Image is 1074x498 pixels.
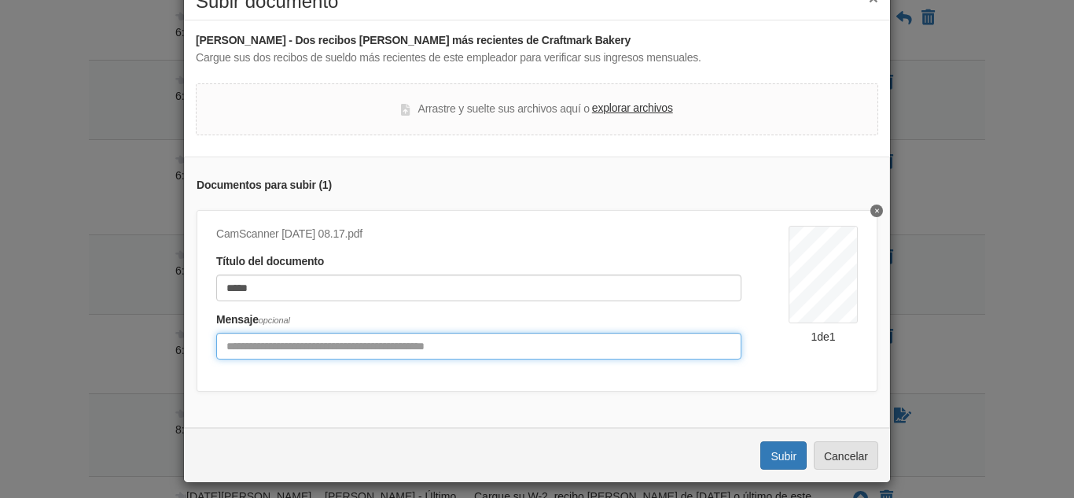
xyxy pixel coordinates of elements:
font: ) [328,179,331,191]
font: Cancelar [824,450,868,463]
font: opcional [259,315,290,325]
font: 1 [829,330,836,343]
font: Título del documento [216,255,324,267]
button: Delete craft [870,205,883,217]
font: Documentos para subir ( [197,179,322,191]
input: Incluya cualquier comentario sobre este documento. [216,333,741,360]
font: [PERSON_NAME] - Dos recibos [PERSON_NAME] más recientes de Craftmark Bakery [196,34,631,46]
font: CamScanner [DATE] 08.17.pdf [216,227,362,240]
font: de [817,330,829,343]
font: 1 [811,330,817,343]
input: Título del documento [216,275,741,301]
font: 1 [322,179,329,191]
button: Cancelar [814,441,878,470]
font: Cargue sus dos recibos de sueldo más recientes de este empleador para verificar sus ingresos mens... [196,51,701,64]
font: Arrastre y suelte sus archivos aquí o [418,102,590,115]
font: Mensaje [216,313,259,326]
font: explorar archivos [592,101,673,114]
font: Subir [771,450,796,463]
button: Subir [760,441,807,470]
